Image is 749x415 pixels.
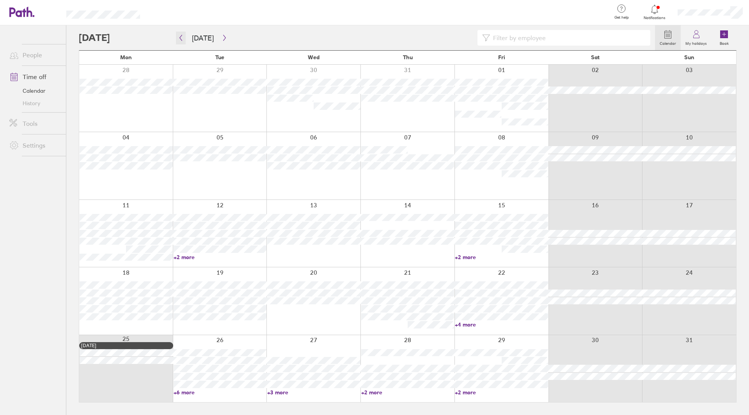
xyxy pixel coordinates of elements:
[498,54,505,60] span: Fri
[3,138,66,153] a: Settings
[642,16,667,20] span: Notifications
[681,25,712,50] a: My holidays
[361,389,454,396] a: +2 more
[174,254,267,261] a: +2 more
[655,39,681,46] label: Calendar
[642,4,667,20] a: Notifications
[120,54,132,60] span: Mon
[609,15,634,20] span: Get help
[403,54,413,60] span: Thu
[215,54,224,60] span: Tue
[455,321,548,328] a: +4 more
[308,54,319,60] span: Wed
[655,25,681,50] a: Calendar
[3,116,66,131] a: Tools
[455,254,548,261] a: +2 more
[174,389,267,396] a: +6 more
[3,69,66,85] a: Time off
[684,54,694,60] span: Sun
[490,30,646,45] input: Filter by employee
[715,39,733,46] label: Book
[81,343,171,348] div: [DATE]
[267,389,360,396] a: +3 more
[455,389,548,396] a: +2 more
[681,39,712,46] label: My holidays
[3,85,66,97] a: Calendar
[186,32,220,44] button: [DATE]
[3,47,66,63] a: People
[3,97,66,109] a: History
[591,54,600,60] span: Sat
[712,25,737,50] a: Book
